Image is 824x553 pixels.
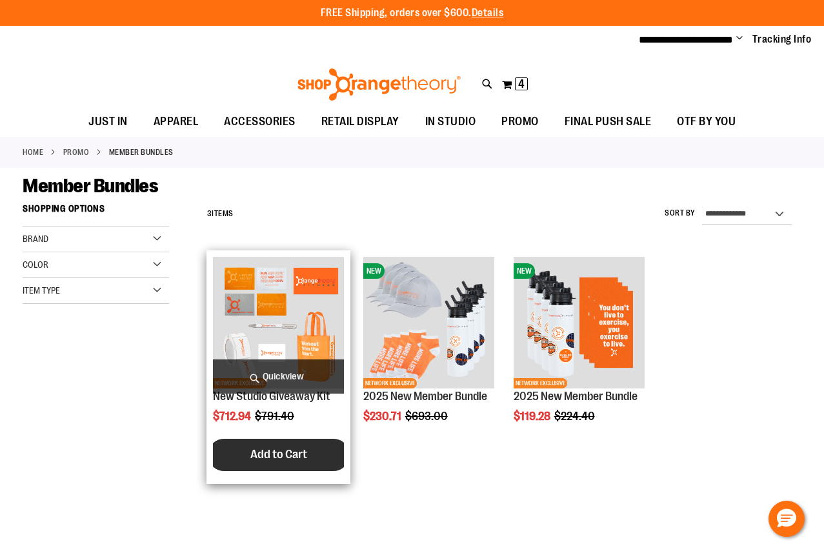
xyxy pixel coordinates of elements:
a: APPAREL [141,107,212,137]
span: Add to Cart [250,447,307,461]
a: New Studio Giveaway KitNETWORK EXCLUSIVE [213,257,345,390]
span: ACCESSORIES [224,107,296,136]
span: NEW [363,263,385,279]
span: $693.00 [405,410,450,423]
span: Color [23,259,48,270]
h2: Items [207,204,234,224]
span: APPAREL [154,107,199,136]
a: Details [472,7,504,19]
button: Hello, have a question? Let’s chat. [769,501,805,537]
span: PROMO [501,107,539,136]
span: JUST IN [88,107,128,136]
img: Shop Orangetheory [296,68,463,101]
span: Brand [23,234,48,244]
button: Add to Cart [208,439,350,471]
a: ACCESSORIES [211,107,308,137]
div: product [507,250,652,455]
img: 2025 New Member Bundle [363,257,495,388]
span: $791.40 [255,410,296,423]
a: Tracking Info [752,32,812,46]
span: RETAIL DISPLAY [321,107,399,136]
p: FREE Shipping, orders over $600. [321,6,504,21]
span: $224.40 [554,410,597,423]
a: New Studio Giveaway Kit [213,390,330,403]
img: New Studio Giveaway Kit [213,257,345,388]
img: 2025 New Member Bundle [514,257,645,388]
a: 2025 New Member Bundle [363,390,487,403]
div: product [357,250,501,455]
span: OTF BY YOU [677,107,736,136]
span: IN STUDIO [425,107,476,136]
a: PROMO [488,107,552,136]
span: $119.28 [514,410,552,423]
span: NETWORK EXCLUSIVE [514,378,567,388]
a: 2025 New Member Bundle [514,390,638,403]
div: product [206,250,351,483]
label: Sort By [665,208,696,219]
span: NEW [514,263,535,279]
button: Account menu [736,33,743,46]
span: 4 [518,77,525,90]
span: FINAL PUSH SALE [565,107,652,136]
span: 3 [207,209,212,218]
strong: Shopping Options [23,197,169,226]
a: OTF BY YOU [664,107,749,137]
span: $712.94 [213,410,253,423]
a: IN STUDIO [412,107,489,137]
a: Home [23,146,43,158]
a: 2025 New Member BundleNEWNETWORK EXCLUSIVE [514,257,645,390]
a: 2025 New Member BundleNEWNETWORK EXCLUSIVE [363,257,495,390]
span: Member Bundles [23,175,158,197]
strong: Member Bundles [109,146,174,158]
span: Item Type [23,285,60,296]
a: RETAIL DISPLAY [308,107,412,137]
span: $230.71 [363,410,403,423]
a: JUST IN [75,107,141,137]
a: PROMO [63,146,90,158]
a: Quickview [213,359,345,394]
span: NETWORK EXCLUSIVE [363,378,417,388]
a: FINAL PUSH SALE [552,107,665,137]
